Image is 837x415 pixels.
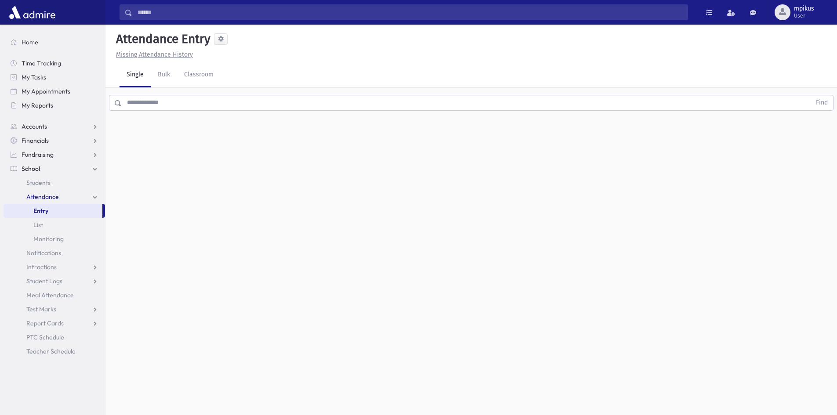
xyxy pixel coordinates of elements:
[4,344,105,358] a: Teacher Schedule
[26,319,64,327] span: Report Cards
[26,179,51,187] span: Students
[4,288,105,302] a: Meal Attendance
[22,87,70,95] span: My Appointments
[4,232,105,246] a: Monitoring
[4,218,105,232] a: List
[22,151,54,159] span: Fundraising
[26,263,57,271] span: Infractions
[26,249,61,257] span: Notifications
[4,274,105,288] a: Student Logs
[120,63,151,87] a: Single
[4,162,105,176] a: School
[26,333,64,341] span: PTC Schedule
[116,51,193,58] u: Missing Attendance History
[4,176,105,190] a: Students
[22,101,53,109] span: My Reports
[26,291,74,299] span: Meal Attendance
[4,70,105,84] a: My Tasks
[22,123,47,130] span: Accounts
[22,38,38,46] span: Home
[26,277,62,285] span: Student Logs
[4,98,105,112] a: My Reports
[112,32,210,47] h5: Attendance Entry
[132,4,688,20] input: Search
[4,330,105,344] a: PTC Schedule
[4,190,105,204] a: Attendance
[33,221,43,229] span: List
[811,95,833,110] button: Find
[7,4,58,21] img: AdmirePro
[22,59,61,67] span: Time Tracking
[4,316,105,330] a: Report Cards
[33,207,48,215] span: Entry
[794,5,814,12] span: mpikus
[4,246,105,260] a: Notifications
[4,260,105,274] a: Infractions
[22,73,46,81] span: My Tasks
[177,63,221,87] a: Classroom
[26,193,59,201] span: Attendance
[151,63,177,87] a: Bulk
[4,119,105,134] a: Accounts
[33,235,64,243] span: Monitoring
[26,305,56,313] span: Test Marks
[794,12,814,19] span: User
[26,347,76,355] span: Teacher Schedule
[4,35,105,49] a: Home
[22,137,49,144] span: Financials
[112,51,193,58] a: Missing Attendance History
[4,204,102,218] a: Entry
[4,148,105,162] a: Fundraising
[22,165,40,173] span: School
[4,84,105,98] a: My Appointments
[4,302,105,316] a: Test Marks
[4,134,105,148] a: Financials
[4,56,105,70] a: Time Tracking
